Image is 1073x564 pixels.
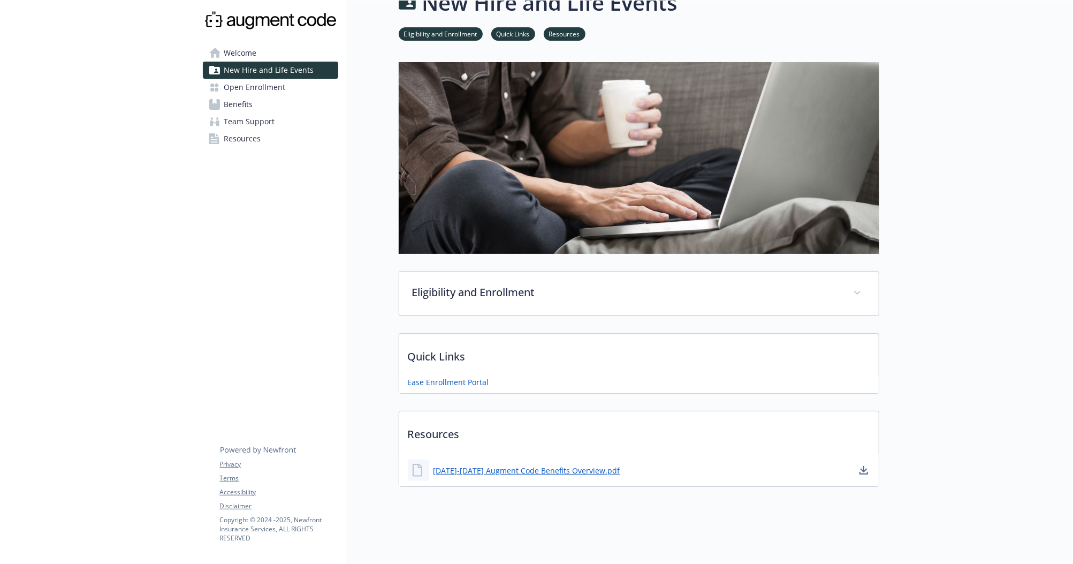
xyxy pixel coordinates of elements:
a: Quick Links [491,28,535,39]
a: Disclaimer [220,501,338,511]
a: Resources [203,130,338,147]
img: new hire page banner [399,62,879,254]
span: Resources [224,130,261,147]
p: Resources [399,411,879,451]
a: Team Support [203,113,338,130]
div: Eligibility and Enrollment [399,272,879,315]
p: Eligibility and Enrollment [412,284,840,300]
a: Eligibility and Enrollment [399,28,483,39]
a: Accessibility [220,487,338,497]
span: Team Support [224,113,275,130]
a: Welcome [203,44,338,62]
p: Quick Links [399,334,879,373]
a: [DATE]-[DATE] Augment Code Benefits Overview.pdf [433,465,620,476]
a: Open Enrollment [203,79,338,96]
a: download document [857,464,870,477]
a: Ease Enrollment Portal [408,377,489,388]
span: Welcome [224,44,257,62]
span: New Hire and Life Events [224,62,314,79]
span: Benefits [224,96,253,113]
span: Open Enrollment [224,79,286,96]
a: Privacy [220,460,338,469]
a: New Hire and Life Events [203,62,338,79]
a: Benefits [203,96,338,113]
a: Terms [220,473,338,483]
a: Resources [544,28,585,39]
p: Copyright © 2024 - 2025 , Newfront Insurance Services, ALL RIGHTS RESERVED [220,515,338,543]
